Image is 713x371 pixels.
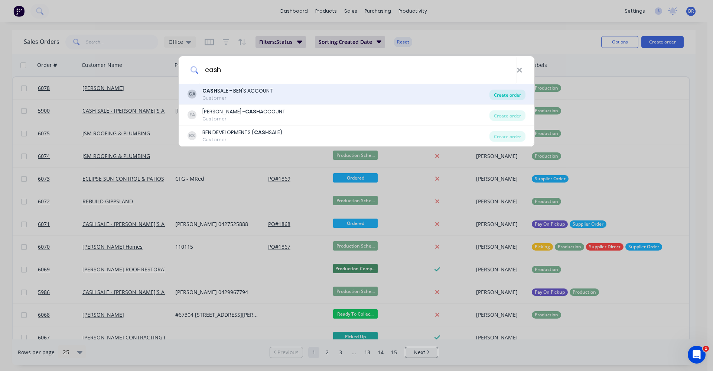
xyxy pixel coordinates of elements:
[202,87,273,95] div: SALE - BEN'S ACCOUNT
[489,90,525,100] div: Create order
[489,131,525,142] div: Create order
[688,346,706,364] iframe: Intercom live chat
[199,56,517,84] input: Enter a customer name to create a new order...
[188,131,196,140] div: BS
[254,129,269,136] b: CASH
[202,108,286,116] div: [PERSON_NAME] - ACCOUNT
[489,110,525,121] div: Create order
[188,110,196,119] div: EA
[703,346,709,352] span: 1
[202,116,286,122] div: Customer
[202,95,273,101] div: Customer
[245,108,260,115] b: CASH
[202,129,282,136] div: BFN DEVELOPMENTS ( SALE)
[188,90,196,99] div: CA
[202,87,217,94] b: CASH
[202,136,282,143] div: Customer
